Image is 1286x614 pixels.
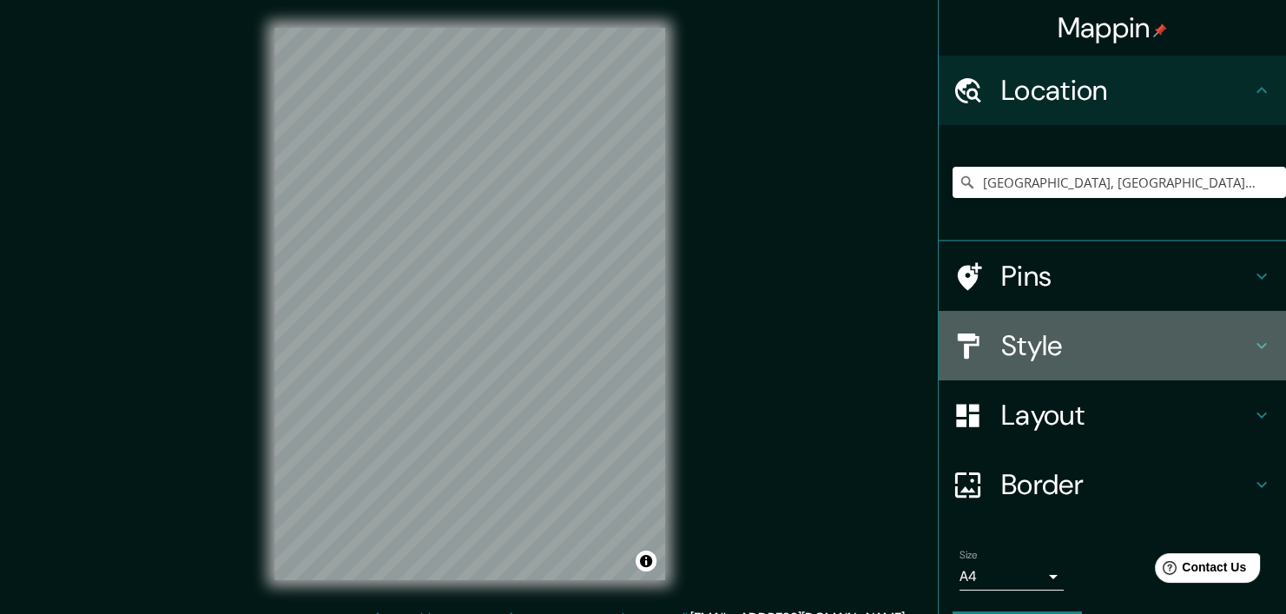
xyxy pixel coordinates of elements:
[1001,259,1251,294] h4: Pins
[1131,546,1267,595] iframe: Help widget launcher
[636,551,656,571] button: Toggle attribution
[1001,328,1251,363] h4: Style
[1001,398,1251,432] h4: Layout
[1001,467,1251,502] h4: Border
[939,311,1286,380] div: Style
[1001,73,1251,108] h4: Location
[960,548,978,563] label: Size
[939,241,1286,311] div: Pins
[1153,23,1167,37] img: pin-icon.png
[939,450,1286,519] div: Border
[1058,10,1168,45] h4: Mappin
[274,28,665,580] canvas: Map
[960,563,1064,591] div: A4
[953,167,1286,198] input: Pick your city or area
[939,380,1286,450] div: Layout
[939,56,1286,125] div: Location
